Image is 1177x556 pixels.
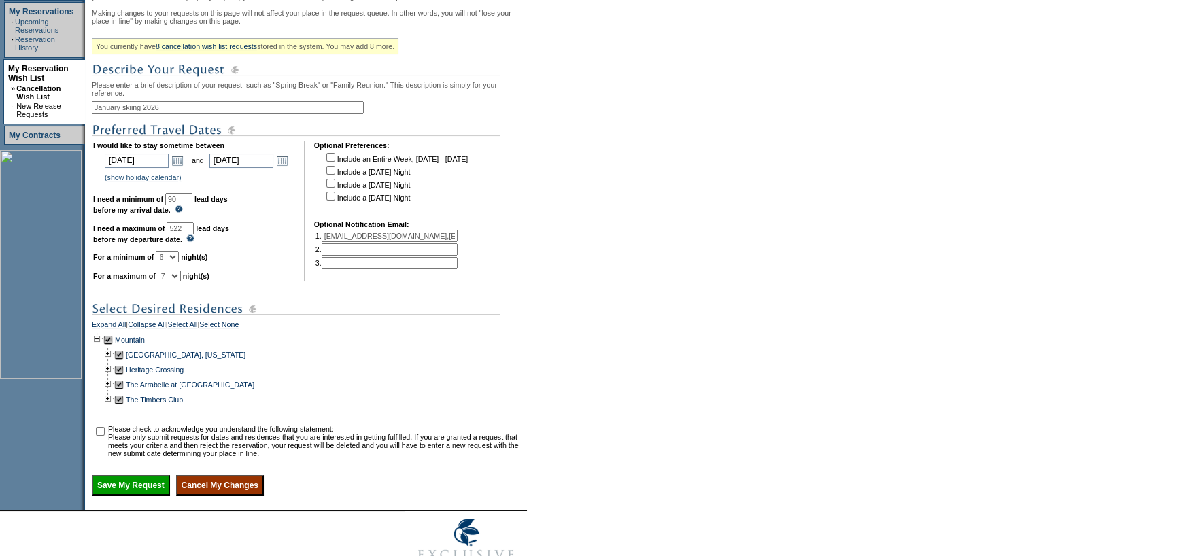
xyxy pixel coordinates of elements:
[105,173,182,181] a: (show holiday calendar)
[183,272,209,280] b: night(s)
[9,131,61,140] a: My Contracts
[176,475,264,496] input: Cancel My Changes
[108,425,522,457] td: Please check to acknowledge you understand the following statement: Please only submit requests f...
[93,224,229,243] b: lead days before my departure date.
[93,253,154,261] b: For a minimum of
[181,253,207,261] b: night(s)
[126,351,245,359] a: [GEOGRAPHIC_DATA], [US_STATE]
[170,153,185,168] a: Open the calendar popup.
[15,18,58,34] a: Upcoming Reservations
[168,320,198,332] a: Select All
[93,272,156,280] b: For a maximum of
[275,153,290,168] a: Open the calendar popup.
[128,320,166,332] a: Collapse All
[12,35,14,52] td: ·
[92,475,170,496] input: Save My Request
[16,84,61,101] a: Cancellation Wish List
[315,230,458,242] td: 1.
[8,64,69,83] a: My Reservation Wish List
[314,141,390,150] b: Optional Preferences:
[126,366,184,374] a: Heritage Crossing
[105,154,169,168] input: Date format: M/D/Y. Shortcut keys: [T] for Today. [UP] or [.] for Next Day. [DOWN] or [,] for Pre...
[175,205,183,213] img: questionMark_lightBlue.gif
[209,154,273,168] input: Date format: M/D/Y. Shortcut keys: [T] for Today. [UP] or [.] for Next Day. [DOWN] or [,] for Pre...
[9,7,73,16] a: My Reservations
[199,320,239,332] a: Select None
[156,42,257,50] a: 8 cancellation wish list requests
[115,336,145,344] a: Mountain
[186,234,194,242] img: questionMark_lightBlue.gif
[93,195,228,214] b: lead days before my arrival date.
[93,224,165,232] b: I need a maximum of
[315,243,458,256] td: 2.
[92,320,524,332] div: | | |
[92,320,126,332] a: Expand All
[15,35,55,52] a: Reservation History
[190,151,206,170] td: and
[93,141,224,150] b: I would like to stay sometime between
[12,18,14,34] td: ·
[16,102,61,118] a: New Release Requests
[324,151,468,211] td: Include an Entire Week, [DATE] - [DATE] Include a [DATE] Night Include a [DATE] Night Include a [...
[93,195,163,203] b: I need a minimum of
[126,396,183,404] a: The Timbers Club
[11,84,15,92] b: »
[11,102,15,118] td: ·
[126,381,254,389] a: The Arrabelle at [GEOGRAPHIC_DATA]
[314,220,409,228] b: Optional Notification Email:
[315,257,458,269] td: 3.
[92,38,398,54] div: You currently have stored in the system. You may add 8 more.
